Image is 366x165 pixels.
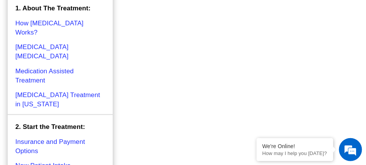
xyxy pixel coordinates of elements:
[262,143,328,149] div: We're Online!
[15,124,85,131] strong: 2. Start the Treatment:
[15,139,85,155] a: Insurance and Payment Options
[126,4,144,22] div: Minimize live chat window
[15,68,74,84] a: Medication Assisted Treatment
[4,96,146,122] textarea: Type your message and hit 'Enter'
[15,5,91,12] strong: 1. About The Treatment:
[15,91,100,108] a: [MEDICAL_DATA] Treatment in [US_STATE]
[15,43,69,60] a: [MEDICAL_DATA] [MEDICAL_DATA]
[45,40,106,117] span: We're online!
[51,40,140,50] div: Chat with us now
[15,20,84,36] a: How [MEDICAL_DATA] Works?
[8,40,20,51] div: Navigation go back
[262,150,328,156] p: How may I help you today?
